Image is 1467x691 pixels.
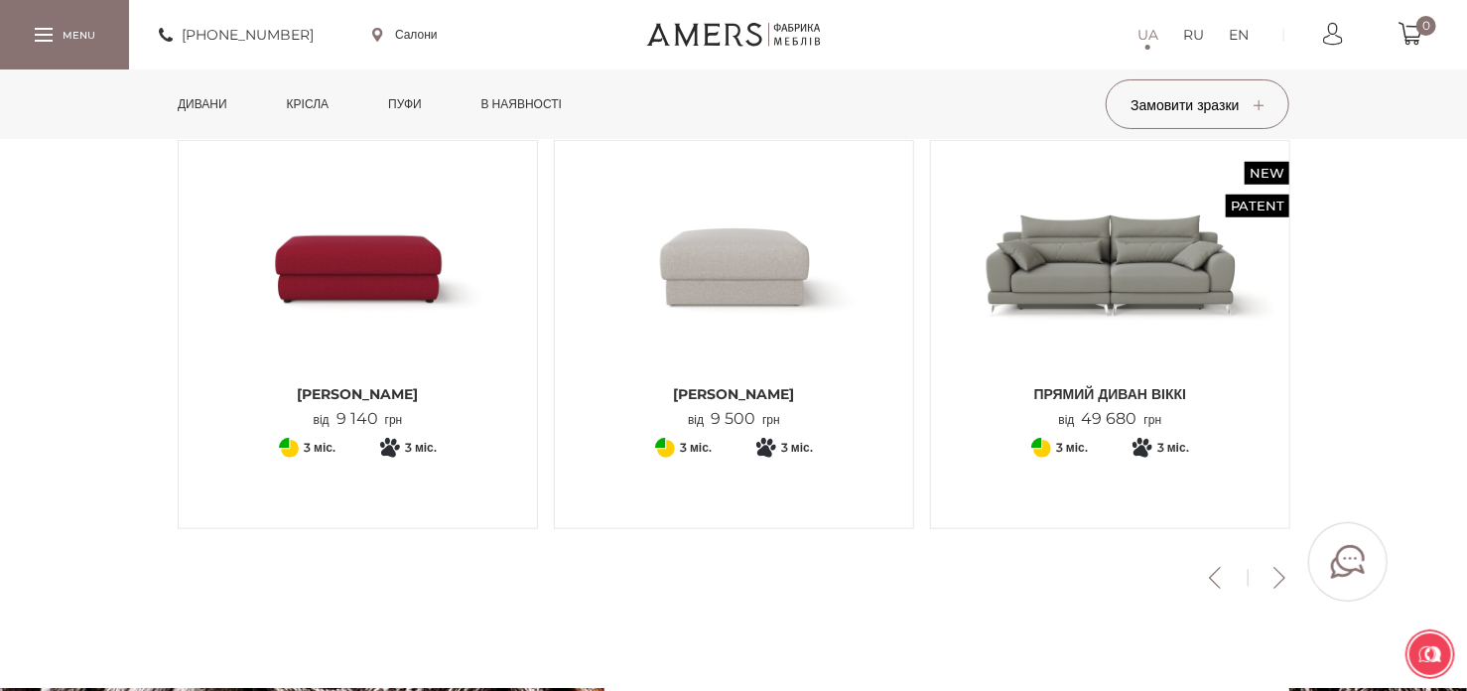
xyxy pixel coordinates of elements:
[1416,16,1436,36] span: 0
[946,384,1274,404] span: Прямий диван ВІККІ
[1075,409,1144,428] span: 49 680
[163,69,242,139] a: Дивани
[373,69,437,139] a: Пуфи
[704,409,762,428] span: 9 500
[946,156,1274,429] a: New Patent Прямий диван ВІККІ Прямий диван ВІККІ Прямий диван ВІККІ від49 680грн
[194,156,522,374] img: Пуф ДЖЕММА
[194,384,522,404] span: [PERSON_NAME]
[1263,567,1297,589] button: Next
[570,384,898,404] span: [PERSON_NAME]
[194,156,522,429] a: Пуф ДЖЕММА [PERSON_NAME] від9 140грн
[1131,96,1264,114] span: Замовити зразки
[1198,567,1233,589] button: Previous
[372,26,438,44] a: Салони
[1245,162,1289,185] span: New
[1106,79,1289,129] button: Замовити зразки
[1226,195,1289,217] span: Patent
[330,409,385,428] span: 9 140
[1137,23,1158,47] a: UA
[1229,23,1249,47] a: EN
[272,69,343,139] a: Крісла
[314,410,403,429] p: від грн
[570,156,898,374] img: Пуф БРУНО
[467,69,577,139] a: в наявності
[159,23,314,47] a: [PHONE_NUMBER]
[1059,410,1162,429] p: від грн
[688,410,780,429] p: від грн
[1183,23,1204,47] a: RU
[570,156,898,429] a: Пуф БРУНО [PERSON_NAME] від9 500грн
